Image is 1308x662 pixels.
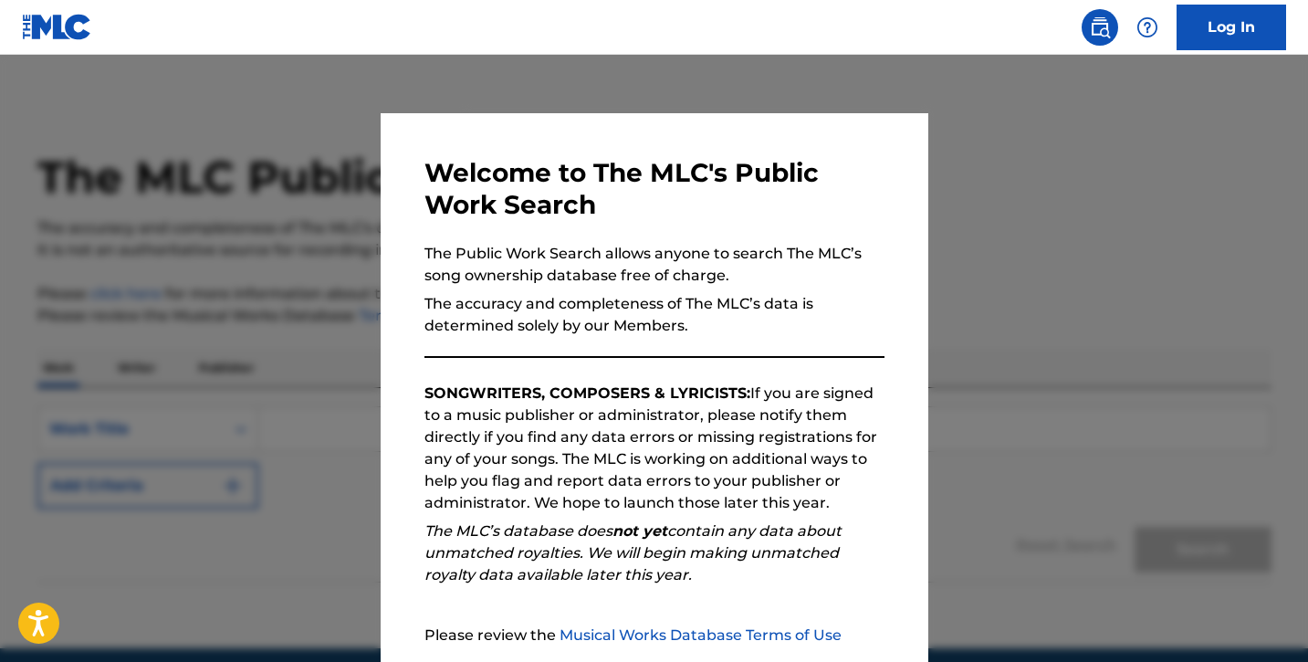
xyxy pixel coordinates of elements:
p: If you are signed to a music publisher or administrator, please notify them directly if you find ... [424,383,884,514]
img: MLC Logo [22,14,92,40]
a: Log In [1177,5,1286,50]
em: The MLC’s database does contain any data about unmatched royalties. We will begin making unmatche... [424,522,842,583]
img: search [1089,16,1111,38]
a: Musical Works Database Terms of Use [560,626,842,644]
h3: Welcome to The MLC's Public Work Search [424,157,884,221]
div: Help [1129,9,1166,46]
strong: SONGWRITERS, COMPOSERS & LYRICISTS: [424,384,750,402]
strong: not yet [612,522,667,540]
p: The Public Work Search allows anyone to search The MLC’s song ownership database free of charge. [424,243,884,287]
p: The accuracy and completeness of The MLC’s data is determined solely by our Members. [424,293,884,337]
p: Please review the [424,625,884,646]
img: help [1136,16,1158,38]
a: Public Search [1082,9,1118,46]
